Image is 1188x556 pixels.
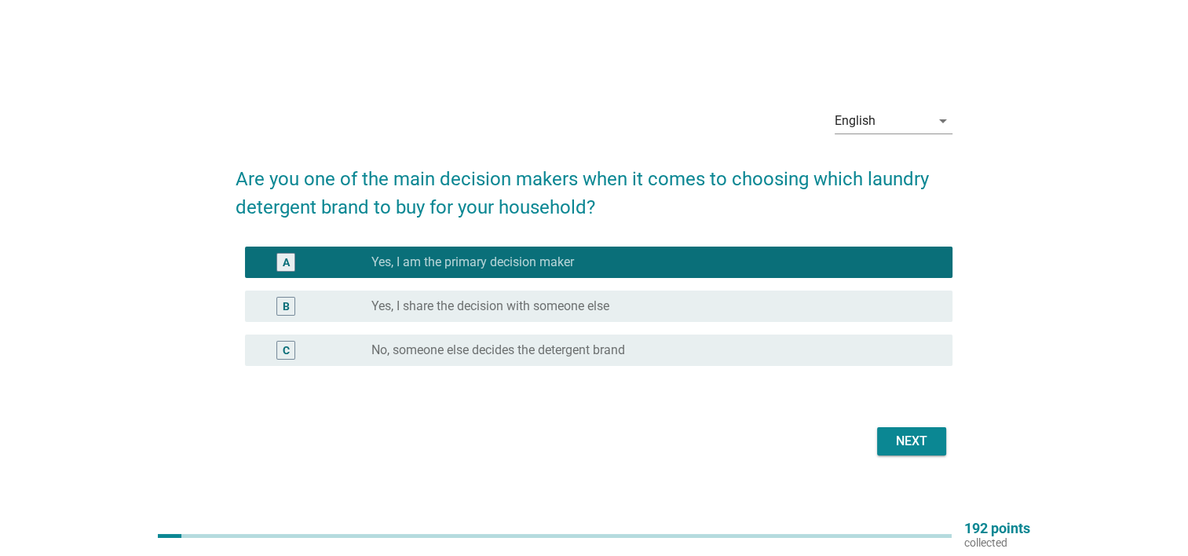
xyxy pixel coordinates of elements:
div: A [283,254,290,271]
label: No, someone else decides the detergent brand [371,342,625,358]
div: Next [890,432,934,451]
h2: Are you one of the main decision makers when it comes to choosing which laundry detergent brand t... [236,149,952,221]
div: B [283,298,290,315]
label: Yes, I share the decision with someone else [371,298,609,314]
div: English [835,114,875,128]
label: Yes, I am the primary decision maker [371,254,574,270]
button: Next [877,427,946,455]
div: C [283,342,290,359]
p: 192 points [964,521,1030,536]
i: arrow_drop_down [934,112,952,130]
p: collected [964,536,1030,550]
